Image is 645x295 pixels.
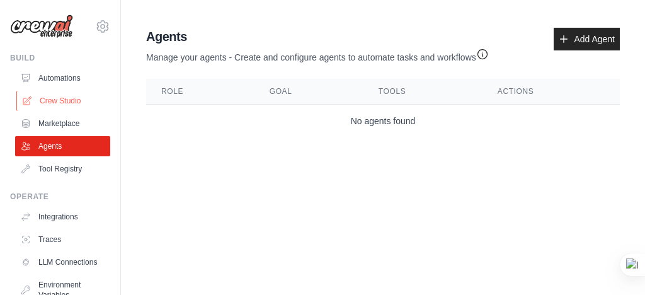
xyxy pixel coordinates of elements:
th: Role [146,79,254,105]
a: Crew Studio [16,91,111,111]
th: Tools [363,79,482,105]
td: No agents found [146,105,620,138]
div: Operate [10,192,110,202]
div: Build [10,53,110,63]
img: Logo [10,14,73,38]
a: Traces [15,229,110,250]
a: Tool Registry [15,159,110,179]
a: Add Agent [554,28,620,50]
a: Marketplace [15,113,110,134]
a: Automations [15,68,110,88]
h2: Agents [146,28,489,45]
a: Integrations [15,207,110,227]
a: LLM Connections [15,252,110,272]
a: Agents [15,136,110,156]
th: Actions [482,79,620,105]
th: Goal [254,79,363,105]
p: Manage your agents - Create and configure agents to automate tasks and workflows [146,45,489,64]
